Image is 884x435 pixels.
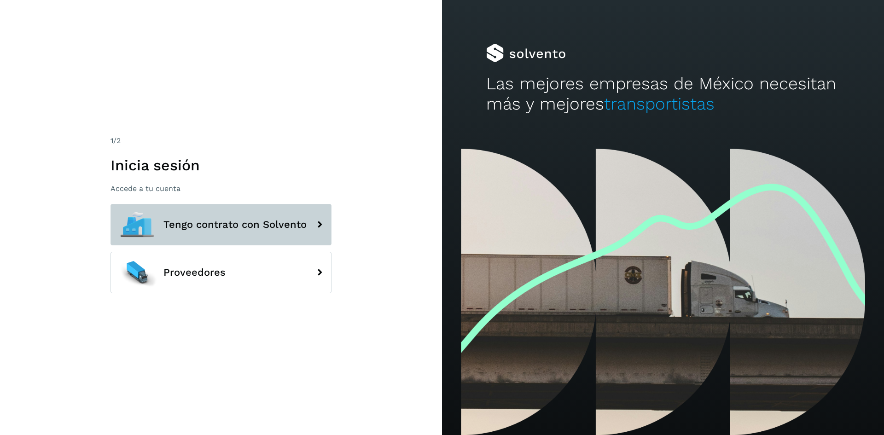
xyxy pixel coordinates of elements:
span: Proveedores [163,267,226,278]
p: Accede a tu cuenta [110,184,331,193]
h1: Inicia sesión [110,157,331,174]
button: Tengo contrato con Solvento [110,204,331,245]
div: /2 [110,135,331,146]
span: Tengo contrato con Solvento [163,219,307,230]
span: transportistas [604,94,715,114]
button: Proveedores [110,252,331,293]
h2: Las mejores empresas de México necesitan más y mejores [486,74,840,115]
span: 1 [110,136,113,145]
